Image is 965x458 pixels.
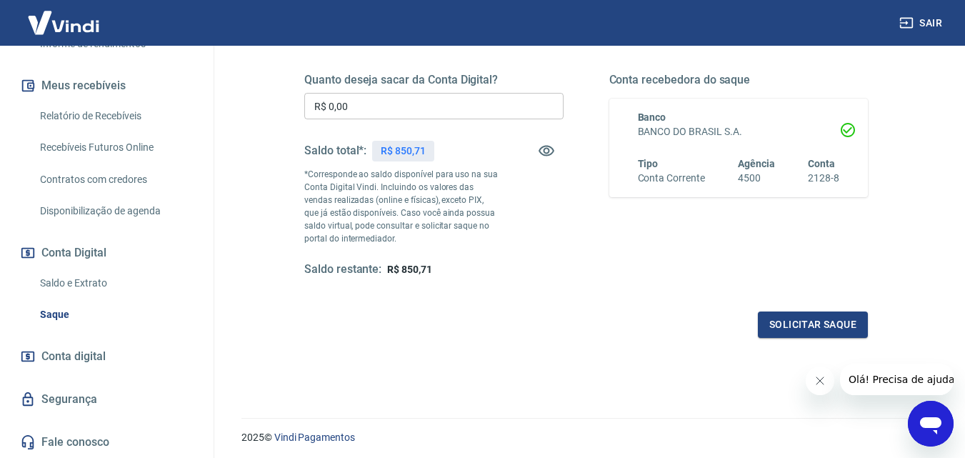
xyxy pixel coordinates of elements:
[609,73,869,87] h5: Conta recebedora do saque
[34,165,196,194] a: Contratos com credores
[381,144,426,159] p: R$ 850,71
[806,367,834,395] iframe: Fechar mensagem
[241,430,931,445] p: 2025 ©
[304,73,564,87] h5: Quanto deseja sacar da Conta Digital?
[17,1,110,44] img: Vindi
[638,158,659,169] span: Tipo
[34,300,196,329] a: Saque
[896,10,948,36] button: Sair
[808,158,835,169] span: Conta
[34,101,196,131] a: Relatório de Recebíveis
[738,158,775,169] span: Agência
[304,262,381,277] h5: Saldo restante:
[274,432,355,443] a: Vindi Pagamentos
[17,341,196,372] a: Conta digital
[17,427,196,458] a: Fale conosco
[840,364,954,395] iframe: Mensagem da empresa
[638,171,705,186] h6: Conta Corrente
[808,171,839,186] h6: 2128-8
[17,384,196,415] a: Segurança
[758,312,868,338] button: Solicitar saque
[304,168,499,245] p: *Corresponde ao saldo disponível para uso na sua Conta Digital Vindi. Incluindo os valores das ve...
[9,10,120,21] span: Olá! Precisa de ajuda?
[908,401,954,447] iframe: Botão para abrir a janela de mensagens
[638,124,840,139] h6: BANCO DO BRASIL S.A.
[17,237,196,269] button: Conta Digital
[17,70,196,101] button: Meus recebíveis
[304,144,366,158] h5: Saldo total*:
[34,269,196,298] a: Saldo e Extrato
[34,133,196,162] a: Recebíveis Futuros Online
[387,264,432,275] span: R$ 850,71
[638,111,666,123] span: Banco
[34,196,196,226] a: Disponibilização de agenda
[41,347,106,367] span: Conta digital
[738,171,775,186] h6: 4500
